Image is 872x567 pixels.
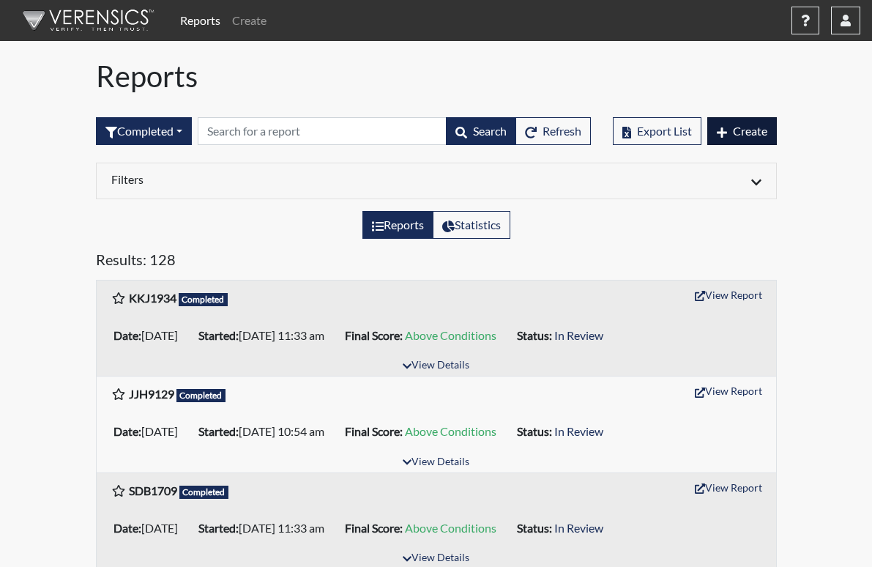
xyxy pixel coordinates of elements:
[345,424,403,438] b: Final Score:
[543,124,581,138] span: Refresh
[129,291,176,305] b: KKJ1934
[108,420,193,443] li: [DATE]
[515,117,591,145] button: Refresh
[405,328,496,342] span: Above Conditions
[96,117,192,145] button: Completed
[433,211,510,239] label: View statistics about completed interviews
[129,387,174,401] b: JJH9129
[108,516,193,540] li: [DATE]
[198,117,447,145] input: Search by Registration ID, Interview Number, or Investigation Name.
[554,521,603,535] span: In Review
[517,424,552,438] b: Status:
[517,328,552,342] b: Status:
[688,476,769,499] button: View Report
[613,117,701,145] button: Export List
[688,283,769,306] button: View Report
[446,117,516,145] button: Search
[96,59,777,94] h1: Reports
[733,124,767,138] span: Create
[96,117,192,145] div: Filter by interview status
[179,486,229,499] span: Completed
[111,172,425,186] h6: Filters
[396,453,476,472] button: View Details
[362,211,433,239] label: View the list of reports
[473,124,507,138] span: Search
[345,328,403,342] b: Final Score:
[96,251,777,274] h5: Results: 128
[405,424,496,438] span: Above Conditions
[637,124,692,138] span: Export List
[113,521,141,535] b: Date:
[176,389,226,402] span: Completed
[113,424,141,438] b: Date:
[554,424,603,438] span: In Review
[174,6,226,35] a: Reports
[193,516,339,540] li: [DATE] 11:33 am
[198,424,239,438] b: Started:
[345,521,403,535] b: Final Score:
[405,521,496,535] span: Above Conditions
[129,483,177,497] b: SDB1709
[554,328,603,342] span: In Review
[100,172,772,190] div: Click to expand/collapse filters
[517,521,552,535] b: Status:
[193,420,339,443] li: [DATE] 10:54 am
[193,324,339,347] li: [DATE] 11:33 am
[179,293,228,306] span: Completed
[396,356,476,376] button: View Details
[198,521,239,535] b: Started:
[688,379,769,402] button: View Report
[226,6,272,35] a: Create
[707,117,777,145] button: Create
[113,328,141,342] b: Date:
[198,328,239,342] b: Started:
[108,324,193,347] li: [DATE]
